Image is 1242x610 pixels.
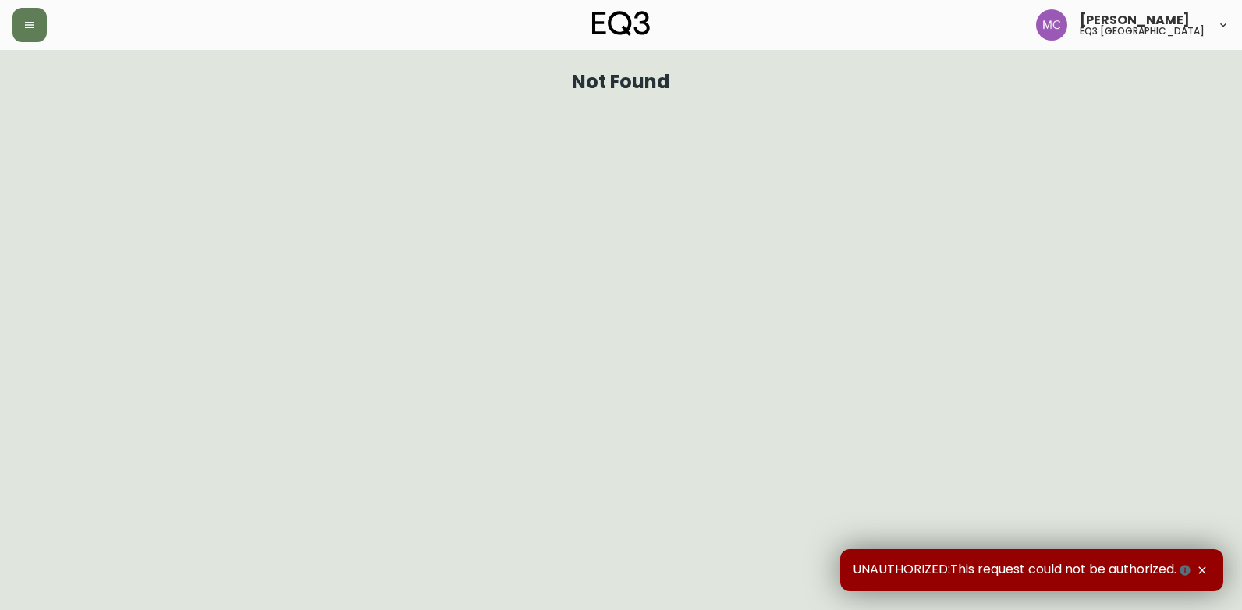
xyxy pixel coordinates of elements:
[853,562,1194,579] span: UNAUTHORIZED:This request could not be authorized.
[1080,14,1190,27] span: [PERSON_NAME]
[572,75,671,89] h1: Not Found
[592,11,650,36] img: logo
[1036,9,1067,41] img: 6dbdb61c5655a9a555815750a11666cc
[1080,27,1205,36] h5: eq3 [GEOGRAPHIC_DATA]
